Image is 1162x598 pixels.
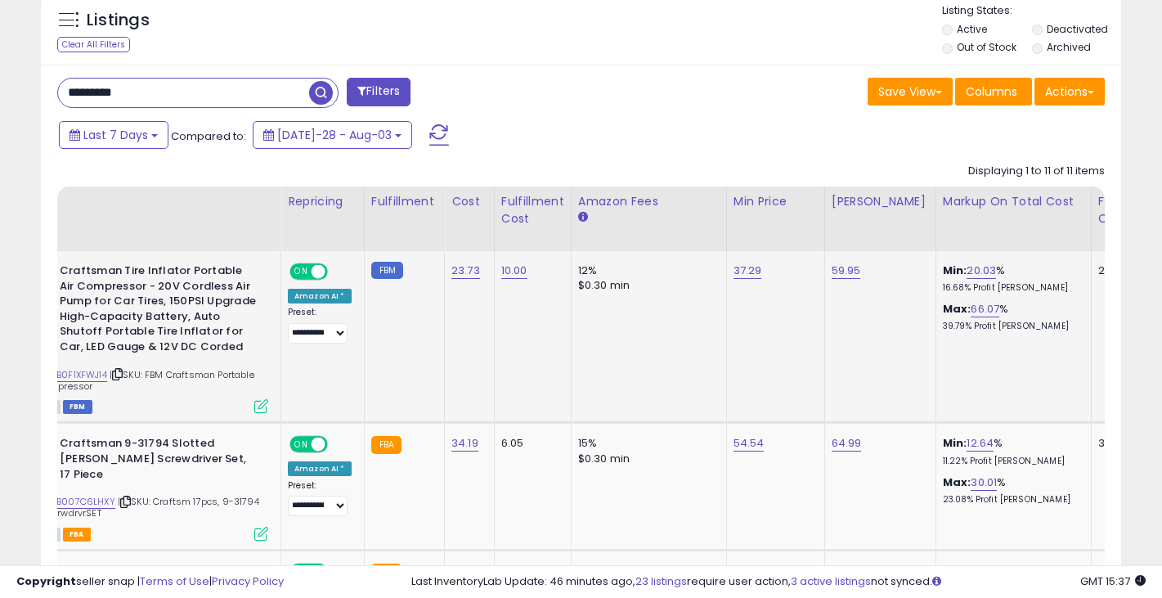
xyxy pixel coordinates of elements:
div: 39 [1098,436,1149,451]
span: | SKU: FBM Craftsman Portable Air Compressor [23,368,254,393]
b: Min: [943,435,967,451]
h5: Listings [87,9,150,32]
p: 23.08% Profit [PERSON_NAME] [943,494,1079,506]
small: FBM [371,262,403,279]
a: 3 active listings [791,573,871,589]
div: Last InventoryLab Update: 46 minutes ago, require user action, not synced. [411,574,1146,590]
a: 59.95 [832,263,861,279]
small: FBA [371,436,402,454]
div: 23 [1098,263,1149,278]
a: B007C6LHXY [56,495,115,509]
div: Preset: [288,480,352,517]
a: 23.73 [451,263,480,279]
b: Max: [943,301,971,317]
span: [DATE]-28 - Aug-03 [277,127,392,143]
div: Clear All Filters [57,37,130,52]
div: % [943,475,1079,506]
div: Preset: [288,307,352,344]
div: Fulfillable Quantity [1098,193,1155,227]
p: Listing States: [942,3,1121,19]
div: 15% [578,436,714,451]
a: 20.03 [967,263,996,279]
button: Actions [1034,78,1105,106]
label: Archived [1047,40,1091,54]
th: The percentage added to the cost of goods (COGS) that forms the calculator for Min & Max prices. [935,187,1091,251]
div: % [943,302,1079,332]
div: Markup on Total Cost [943,193,1084,210]
a: Terms of Use [140,573,209,589]
div: 12% [578,263,714,278]
div: % [943,436,1079,466]
button: Columns [955,78,1032,106]
div: Fulfillment [371,193,437,210]
span: ON [291,438,312,452]
a: 10.00 [501,263,527,279]
div: Amazon AI * [288,289,352,303]
a: 54.54 [734,435,765,452]
button: Filters [347,78,411,106]
span: OFF [325,265,352,279]
div: Fulfillment Cost [501,193,564,227]
span: FBM [63,400,92,414]
b: Craftsman 9-31794 Slotted [PERSON_NAME] Screwdriver Set, 17 Piece [60,436,258,486]
span: OFF [325,438,352,452]
a: 34.19 [451,435,478,452]
a: Privacy Policy [212,573,284,589]
div: [PERSON_NAME] [832,193,929,210]
div: Repricing [288,193,357,210]
a: 12.64 [967,435,994,452]
div: seller snap | | [16,574,284,590]
a: 30.01 [971,474,997,491]
button: Last 7 Days [59,121,168,149]
p: 11.22% Profit [PERSON_NAME] [943,456,1079,467]
div: 6.05 [501,436,559,451]
div: ASIN: [23,436,268,539]
div: Cost [451,193,487,210]
span: Columns [966,83,1017,100]
b: Max: [943,474,971,490]
a: 64.99 [832,435,862,452]
p: 16.68% Profit [PERSON_NAME] [943,282,1079,294]
a: B0F1XFWJ14 [56,368,107,382]
label: Active [957,22,987,36]
span: Last 7 Days [83,127,148,143]
span: FBA [63,528,91,542]
div: Amazon AI * [288,461,352,476]
div: Amazon Fees [578,193,720,210]
div: % [943,263,1079,294]
label: Out of Stock [957,40,1016,54]
span: | SKU: Craftsm 17pcs, 9-31794 SLTD ScrwdrvrSET [23,495,259,519]
strong: Copyright [16,573,76,589]
b: Craftsman Tire Inflator Portable Air Compressor - 20V Cordless Air Pump for Car Tires, 150PSI Upg... [60,263,258,358]
small: Amazon Fees. [578,210,588,225]
b: Min: [943,263,967,278]
button: Save View [868,78,953,106]
a: 66.07 [971,301,999,317]
span: Compared to: [171,128,246,144]
div: Displaying 1 to 11 of 11 items [968,164,1105,179]
div: Title [19,193,274,210]
label: Deactivated [1047,22,1108,36]
p: 39.79% Profit [PERSON_NAME] [943,321,1079,332]
div: $0.30 min [578,452,714,466]
span: ON [291,265,312,279]
a: 23 listings [635,573,687,589]
div: $0.30 min [578,278,714,293]
button: [DATE]-28 - Aug-03 [253,121,412,149]
a: 37.29 [734,263,762,279]
div: Min Price [734,193,818,210]
span: 2025-08-11 15:37 GMT [1080,573,1146,589]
